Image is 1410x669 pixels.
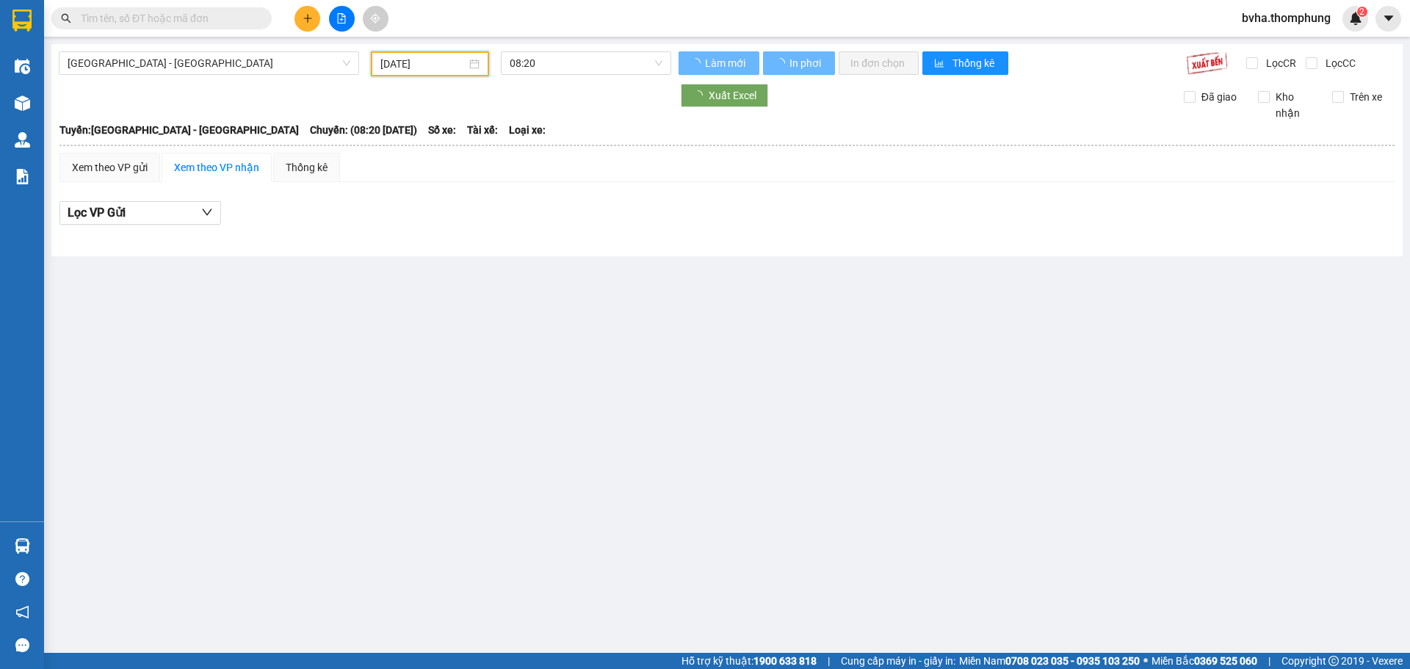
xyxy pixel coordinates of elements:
span: 2 [1359,7,1364,17]
div: Xem theo VP gửi [72,159,148,176]
strong: 1900 633 818 [753,655,817,667]
span: Số xe: [428,122,456,138]
span: copyright [1328,656,1339,666]
input: 13/10/2025 [380,56,466,72]
span: caret-down [1382,12,1395,25]
span: Loại xe: [509,122,546,138]
button: In đơn chọn [839,51,919,75]
span: Hà Nội - Nghệ An [68,52,350,74]
span: question-circle [15,572,29,586]
button: In phơi [763,51,835,75]
img: icon-new-feature [1349,12,1362,25]
span: Chuyến: (08:20 [DATE]) [310,122,417,138]
button: aim [363,6,388,32]
span: Thống kê [952,55,997,71]
div: Thống kê [286,159,328,176]
span: | [828,653,830,669]
img: warehouse-icon [15,95,30,111]
img: warehouse-icon [15,538,30,554]
button: caret-down [1375,6,1401,32]
span: loading [690,58,703,68]
button: Xuất Excel [681,84,768,107]
span: Miền Bắc [1151,653,1257,669]
span: message [15,638,29,652]
strong: 0369 525 060 [1194,655,1257,667]
span: Lọc VP Gửi [68,203,126,222]
span: Đã giao [1196,89,1243,105]
span: 08:20 [510,52,662,74]
span: Kho nhận [1270,89,1321,121]
img: warehouse-icon [15,132,30,148]
img: warehouse-icon [15,59,30,74]
span: ⚪️ [1143,658,1148,664]
img: solution-icon [15,169,30,184]
span: Hỗ trợ kỹ thuật: [681,653,817,669]
button: bar-chartThống kê [922,51,1008,75]
span: search [61,13,71,23]
span: Lọc CC [1320,55,1358,71]
span: Trên xe [1344,89,1388,105]
div: Xem theo VP nhận [174,159,259,176]
span: aim [370,13,380,23]
span: plus [303,13,313,23]
span: notification [15,605,29,619]
button: Làm mới [679,51,759,75]
b: Tuyến: [GEOGRAPHIC_DATA] - [GEOGRAPHIC_DATA] [59,124,299,136]
span: Miền Nam [959,653,1140,669]
span: bar-chart [934,58,947,70]
span: file-add [336,13,347,23]
sup: 2 [1357,7,1367,17]
span: down [201,206,213,218]
span: Làm mới [705,55,748,71]
button: file-add [329,6,355,32]
span: Tài xế: [467,122,498,138]
button: plus [294,6,320,32]
span: | [1268,653,1270,669]
img: 9k= [1186,51,1228,75]
input: Tìm tên, số ĐT hoặc mã đơn [81,10,254,26]
button: Lọc VP Gửi [59,201,221,225]
span: bvha.thomphung [1230,9,1342,27]
span: Cung cấp máy in - giấy in: [841,653,955,669]
span: In phơi [789,55,823,71]
img: logo-vxr [12,10,32,32]
strong: 0708 023 035 - 0935 103 250 [1005,655,1140,667]
span: Lọc CR [1260,55,1298,71]
span: loading [775,58,787,68]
